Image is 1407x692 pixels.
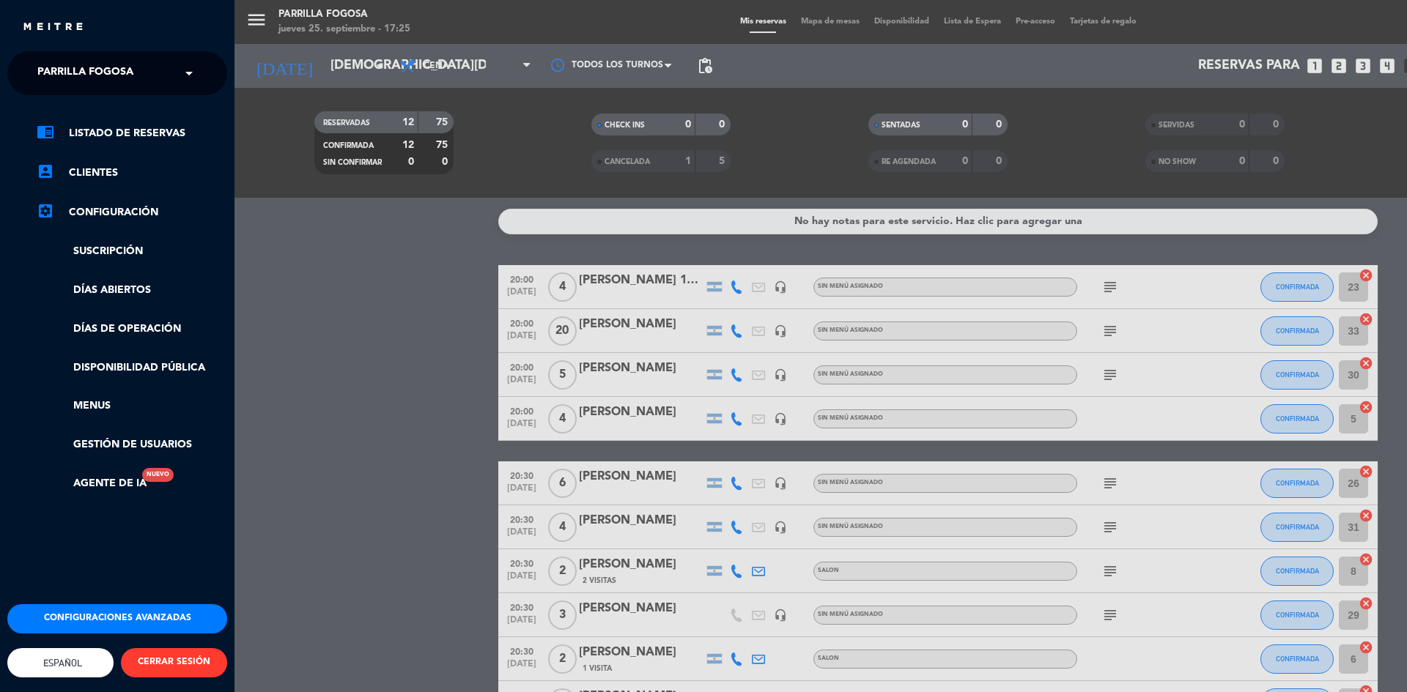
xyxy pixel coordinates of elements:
a: Días de Operación [37,321,227,338]
a: Disponibilidad pública [37,360,227,376]
a: account_boxClientes [37,164,227,182]
a: chrome_reader_modeListado de Reservas [37,124,227,142]
div: Nuevo [142,468,174,482]
span: Español [40,658,82,669]
button: Configuraciones avanzadas [7,604,227,633]
i: account_box [37,163,54,180]
a: Gestión de usuarios [37,436,227,453]
img: MEITRE [22,22,84,33]
a: Agente de IANuevo [37,475,147,492]
a: Menus [37,398,227,414]
span: Parrilla Fogosa [37,58,133,89]
a: Días abiertos [37,282,227,299]
i: chrome_reader_mode [37,123,54,141]
a: Configuración [37,204,227,221]
i: settings_applications [37,202,54,220]
button: CERRAR SESIÓN [121,648,227,677]
a: Suscripción [37,243,227,260]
